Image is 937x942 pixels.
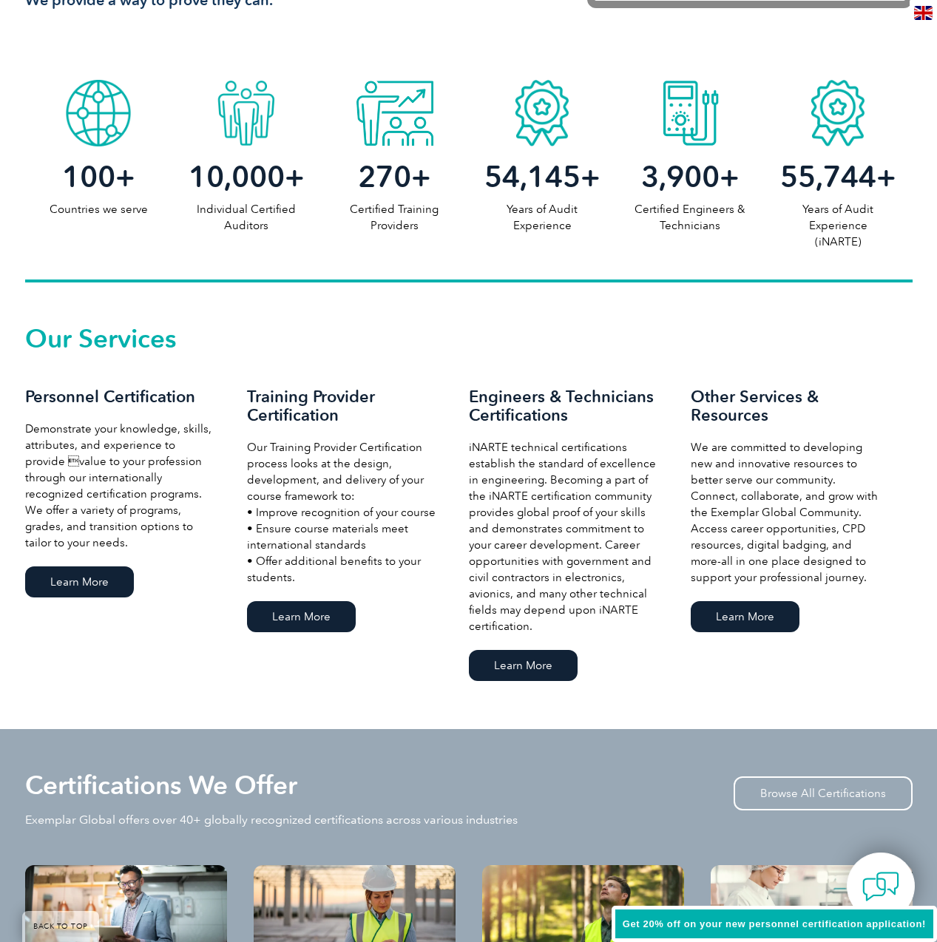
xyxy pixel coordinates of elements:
img: en [914,6,933,20]
span: 55,744 [780,159,876,194]
p: Certified Engineers & Technicians [616,201,764,234]
span: 3,900 [641,159,720,194]
span: Get 20% off on your new personnel certification application! [623,918,926,929]
a: Browse All Certifications [734,776,913,810]
h3: Other Services & Resources [691,387,883,424]
a: Learn More [469,650,578,681]
p: Years of Audit Experience (iNARTE) [764,201,912,250]
h2: Certifications We Offer [25,773,297,797]
h3: Training Provider Certification [247,387,439,424]
p: We are committed to developing new and innovative resources to better serve our community. Connec... [691,439,883,586]
h2: Our Services [25,327,913,350]
p: Certified Training Providers [320,201,468,234]
h2: + [320,165,468,189]
p: Individual Certified Auditors [172,201,320,234]
span: 270 [358,159,411,194]
p: Demonstrate your knowledge, skills, attributes, and experience to provide value to your professi... [25,421,217,551]
a: Learn More [691,601,799,632]
a: BACK TO TOP [22,911,99,942]
p: Our Training Provider Certification process looks at the design, development, and delivery of you... [247,439,439,586]
span: 54,145 [484,159,581,194]
p: iNARTE technical certifications establish the standard of excellence in engineering. Becoming a p... [469,439,661,634]
h2: + [468,165,616,189]
a: Learn More [25,566,134,597]
h3: Engineers & Technicians Certifications [469,387,661,424]
img: contact-chat.png [862,868,899,905]
p: Exemplar Global offers over 40+ globally recognized certifications across various industries [25,812,518,828]
p: Countries we serve [25,201,173,217]
h2: + [25,165,173,189]
h2: + [172,165,320,189]
a: Learn More [247,601,356,632]
span: 100 [62,159,115,194]
p: Years of Audit Experience [468,201,616,234]
h2: + [616,165,764,189]
span: 10,000 [189,159,285,194]
h2: + [764,165,912,189]
h3: Personnel Certification [25,387,217,406]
